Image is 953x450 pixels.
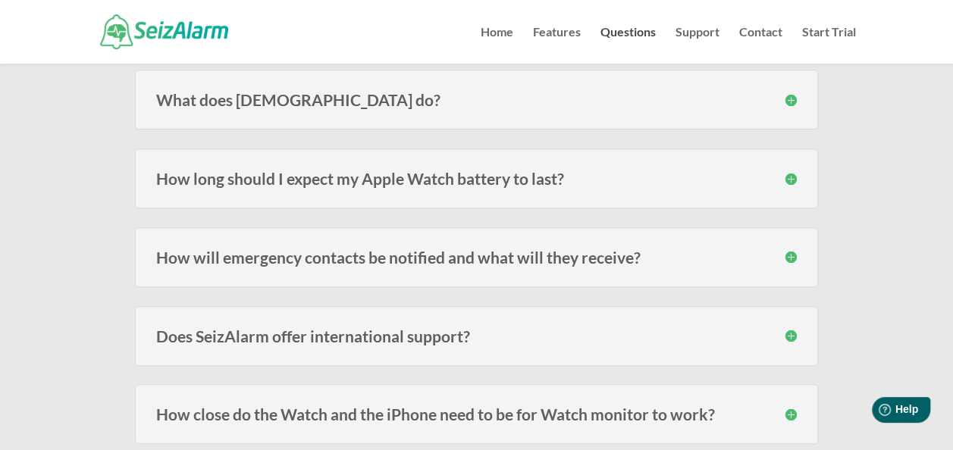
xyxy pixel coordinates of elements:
h3: Does SeizAlarm offer international support? [156,328,797,344]
h3: How close do the Watch and the iPhone need to be for Watch monitor to work? [156,406,797,422]
iframe: Help widget launcher [818,391,936,433]
h3: What does [DEMOGRAPHIC_DATA] do? [156,92,797,108]
a: Features [533,27,581,64]
a: Support [676,27,719,64]
a: Questions [600,27,656,64]
a: Home [481,27,513,64]
img: SeizAlarm [100,14,228,48]
h3: How will emergency contacts be notified and what will they receive? [156,249,797,265]
a: Contact [739,27,782,64]
a: Start Trial [802,27,856,64]
h3: How long should I expect my Apple Watch battery to last? [156,170,797,186]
